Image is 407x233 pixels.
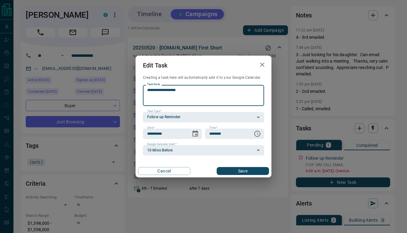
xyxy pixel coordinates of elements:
[147,82,160,86] label: Task Note
[217,167,269,175] button: Save
[189,128,201,140] button: Choose date, selected date is Sep 13, 2025
[143,145,264,155] div: 10 Mins Before
[209,126,217,130] label: Time
[138,167,190,175] button: Cancel
[147,109,162,113] label: Task Type
[143,112,264,122] div: Follow up Reminder
[143,75,264,80] p: Creating a task here will automatically add it to your Google Calendar.
[147,126,155,130] label: Date
[251,128,263,140] button: Choose time, selected time is 6:00 AM
[147,142,177,146] label: Google Calendar Alert
[136,56,175,75] h2: Edit Task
